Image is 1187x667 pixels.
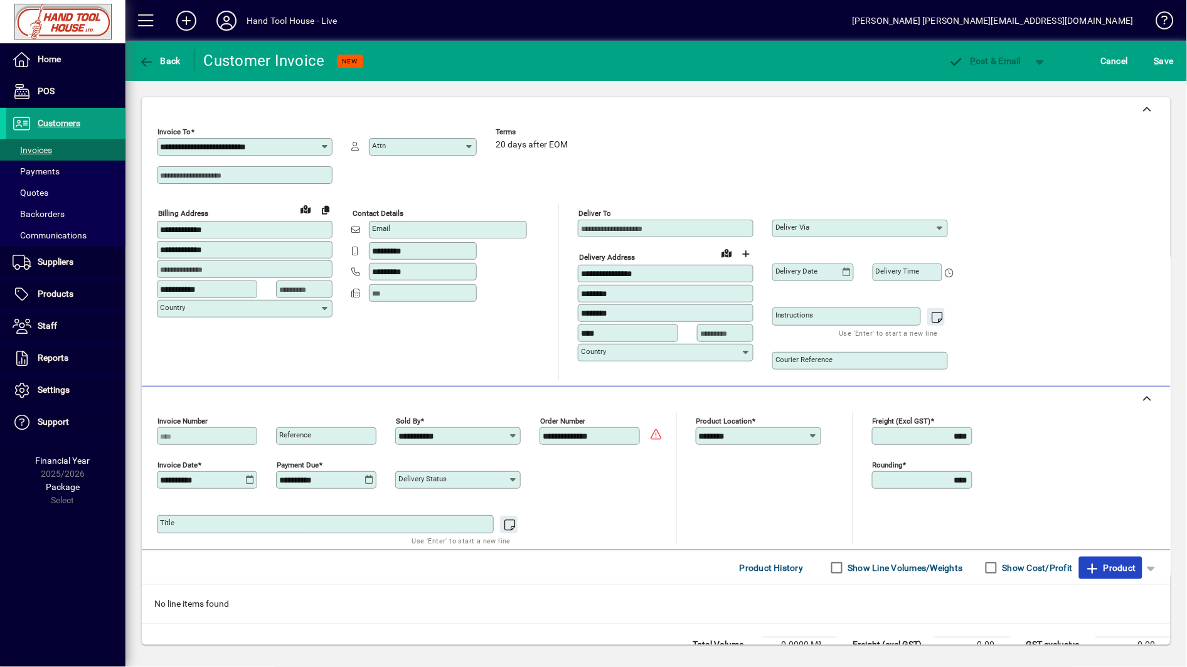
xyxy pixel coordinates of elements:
[775,355,833,364] mat-label: Courier Reference
[1020,638,1095,653] td: GST exclusive
[873,417,931,425] mat-label: Freight (excl GST)
[949,56,1021,66] span: ost & Email
[876,267,920,275] mat-label: Delivery time
[343,57,358,65] span: NEW
[139,56,181,66] span: Back
[852,11,1134,31] div: [PERSON_NAME] [PERSON_NAME][EMAIL_ADDRESS][DOMAIN_NAME]
[13,230,87,240] span: Communications
[1151,50,1177,72] button: Save
[6,375,125,406] a: Settings
[6,407,125,438] a: Support
[166,9,206,32] button: Add
[157,461,198,469] mat-label: Invoice date
[686,638,762,653] td: Total Volume
[496,128,571,136] span: Terms
[372,141,386,150] mat-label: Attn
[136,50,184,72] button: Back
[38,353,68,363] span: Reports
[38,54,61,64] span: Home
[6,311,125,342] a: Staff
[716,243,737,263] a: View on map
[398,474,447,483] mat-label: Delivery status
[6,203,125,225] a: Backorders
[13,166,60,176] span: Payments
[142,585,1171,623] div: No line items found
[38,257,73,267] span: Suppliers
[6,76,125,107] a: POS
[1146,3,1171,43] a: Knowledge Base
[6,161,125,182] a: Payments
[247,11,338,31] div: Hand Tool House - Live
[279,430,311,439] mat-label: Reference
[735,557,809,579] button: Product History
[125,50,194,72] app-page-header-button: Back
[740,558,804,578] span: Product History
[6,139,125,161] a: Invoices
[316,200,336,220] button: Copy to Delivery address
[578,209,611,218] mat-label: Deliver To
[157,417,208,425] mat-label: Invoice number
[6,182,125,203] a: Quotes
[160,303,185,312] mat-label: Country
[38,86,55,96] span: POS
[38,321,57,331] span: Staff
[775,267,818,275] mat-label: Delivery date
[36,456,90,466] span: Financial Year
[372,224,390,233] mat-label: Email
[206,9,247,32] button: Profile
[1000,562,1073,574] label: Show Cost/Profit
[737,243,757,264] button: Choose address
[775,223,810,232] mat-label: Deliver via
[1098,50,1132,72] button: Cancel
[38,118,80,128] span: Customers
[157,127,191,136] mat-label: Invoice To
[496,140,568,150] span: 20 days after EOM
[6,44,125,75] a: Home
[581,347,606,356] mat-label: Country
[942,50,1028,72] button: Post & Email
[277,461,319,469] mat-label: Payment due
[6,225,125,246] a: Communications
[13,209,65,219] span: Backorders
[38,417,69,427] span: Support
[1154,51,1174,71] span: ave
[935,638,1010,653] td: 0.00
[762,638,837,653] td: 0.0000 M³
[1079,557,1142,579] button: Product
[38,385,70,395] span: Settings
[846,562,963,574] label: Show Line Volumes/Weights
[13,145,52,155] span: Invoices
[204,51,325,71] div: Customer Invoice
[6,343,125,374] a: Reports
[775,311,814,319] mat-label: Instructions
[46,482,80,492] span: Package
[13,188,48,198] span: Quotes
[1154,56,1159,66] span: S
[873,461,903,469] mat-label: Rounding
[160,518,174,527] mat-label: Title
[396,417,420,425] mat-label: Sold by
[847,638,935,653] td: Freight (excl GST)
[1101,51,1129,71] span: Cancel
[412,533,511,548] mat-hint: Use 'Enter' to start a new line
[295,199,316,219] a: View on map
[1085,558,1136,578] span: Product
[839,326,938,340] mat-hint: Use 'Enter' to start a new line
[1095,638,1171,653] td: 0.00
[6,279,125,310] a: Products
[540,417,585,425] mat-label: Order number
[971,56,976,66] span: P
[6,247,125,278] a: Suppliers
[38,289,73,299] span: Products
[696,417,752,425] mat-label: Product location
